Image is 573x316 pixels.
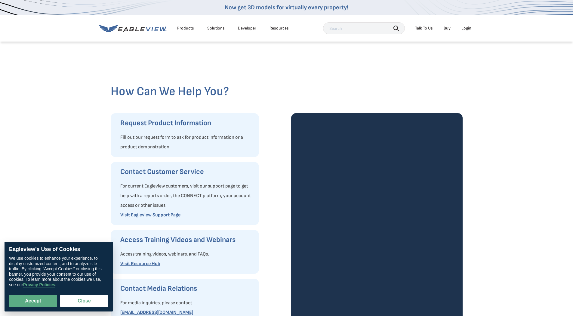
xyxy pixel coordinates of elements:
h3: Request Product Information [120,118,253,128]
p: For current Eagleview customers, visit our support page to get help with a reports order, the CON... [120,181,253,210]
div: Eagleview’s Use of Cookies [9,246,108,253]
a: Developer [238,26,256,31]
a: Privacy Policies [23,282,55,287]
div: We use cookies to enhance your experience, to display customized content, and to analyze site tra... [9,256,108,287]
div: Login [461,26,471,31]
a: Visit Resource Hub [120,261,160,267]
h2: How Can We Help You? [111,84,463,99]
button: Accept [9,295,57,307]
input: Search [323,22,405,34]
a: Visit Eagleview Support Page [120,212,180,218]
div: Resources [270,26,289,31]
p: Fill out our request form to ask for product information or a product demonstration. [120,133,253,152]
h3: Access Training Videos and Webinars [120,235,253,245]
a: [EMAIL_ADDRESS][DOMAIN_NAME] [120,310,193,315]
a: Now get 3D models for virtually every property! [225,4,348,11]
a: Buy [444,26,451,31]
button: Close [60,295,108,307]
h3: Contact Media Relations [120,284,253,293]
p: For media inquiries, please contact [120,298,253,308]
div: Solutions [207,26,225,31]
p: Access training videos, webinars, and FAQs. [120,249,253,259]
div: Products [177,26,194,31]
h3: Contact Customer Service [120,167,253,177]
div: Talk To Us [415,26,433,31]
